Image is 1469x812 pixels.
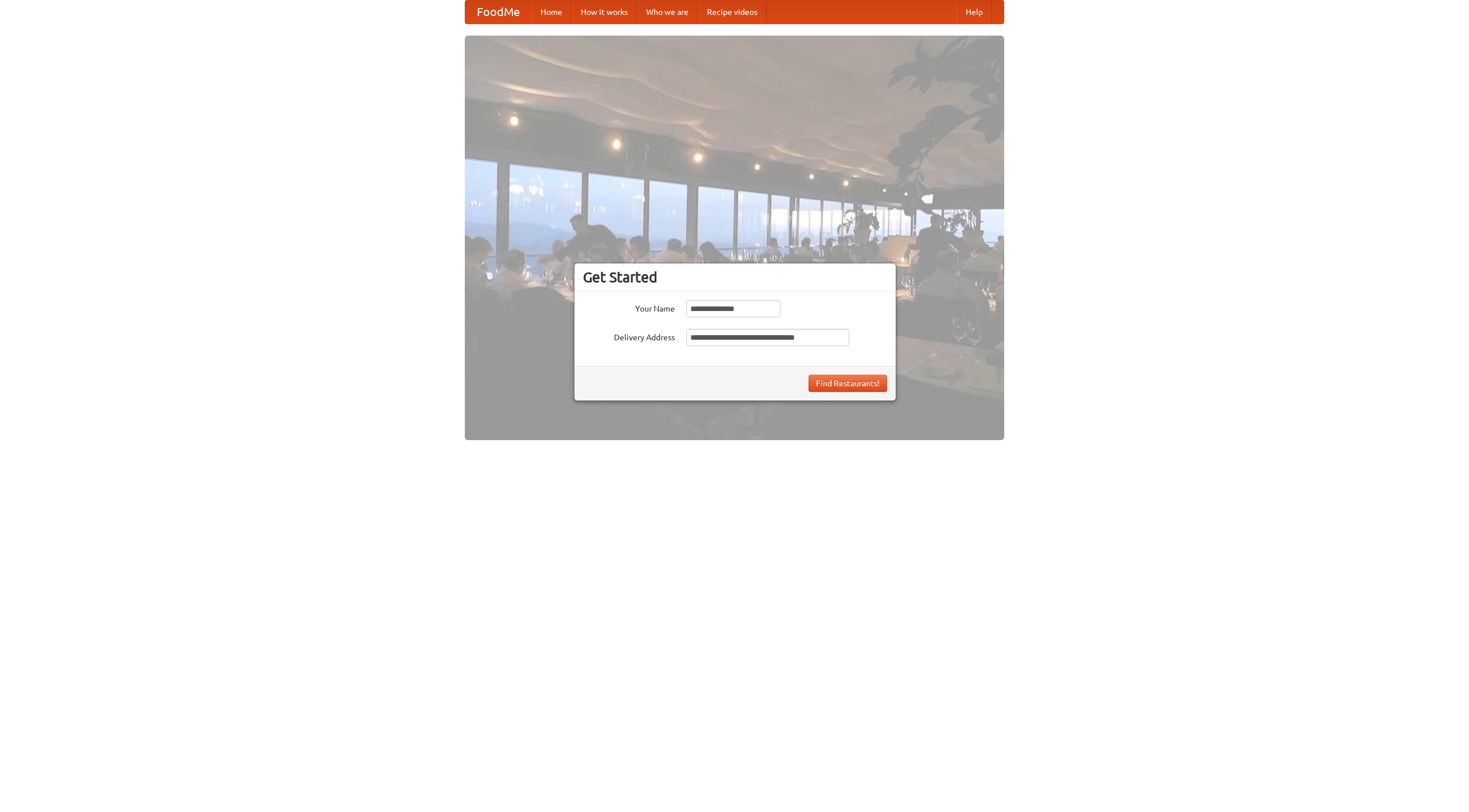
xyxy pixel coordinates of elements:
label: Delivery Address [583,329,675,343]
a: Help [957,1,992,24]
a: How it works [572,1,637,24]
a: FoodMe [465,1,531,24]
h3: Get Started [583,269,887,286]
a: Home [531,1,572,24]
button: Find Restaurants! [809,375,887,392]
a: Recipe videos [698,1,767,24]
a: Who we are [637,1,698,24]
label: Your Name [583,300,675,314]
